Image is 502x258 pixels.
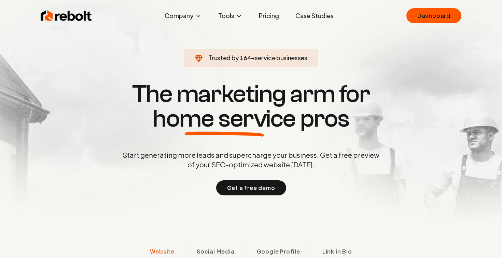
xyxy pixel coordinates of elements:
span: 164 [240,53,251,63]
h1: The marketing arm for pros [87,82,415,131]
span: service businesses [255,54,307,62]
p: Start generating more leads and supercharge your business. Get a free preview of your SEO-optimiz... [121,150,381,169]
button: Get a free demo [216,180,286,195]
span: Trusted by [208,54,239,62]
span: Google Profile [257,247,300,256]
a: Pricing [253,9,284,23]
span: Social Media [197,247,235,256]
a: Dashboard [406,8,461,23]
a: Case Studies [290,9,339,23]
span: Website [150,247,175,256]
span: + [251,54,255,62]
button: Company [159,9,207,23]
span: home service [153,106,296,131]
span: Link in Bio [322,247,352,256]
img: Rebolt Logo [41,9,92,23]
button: Tools [213,9,248,23]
